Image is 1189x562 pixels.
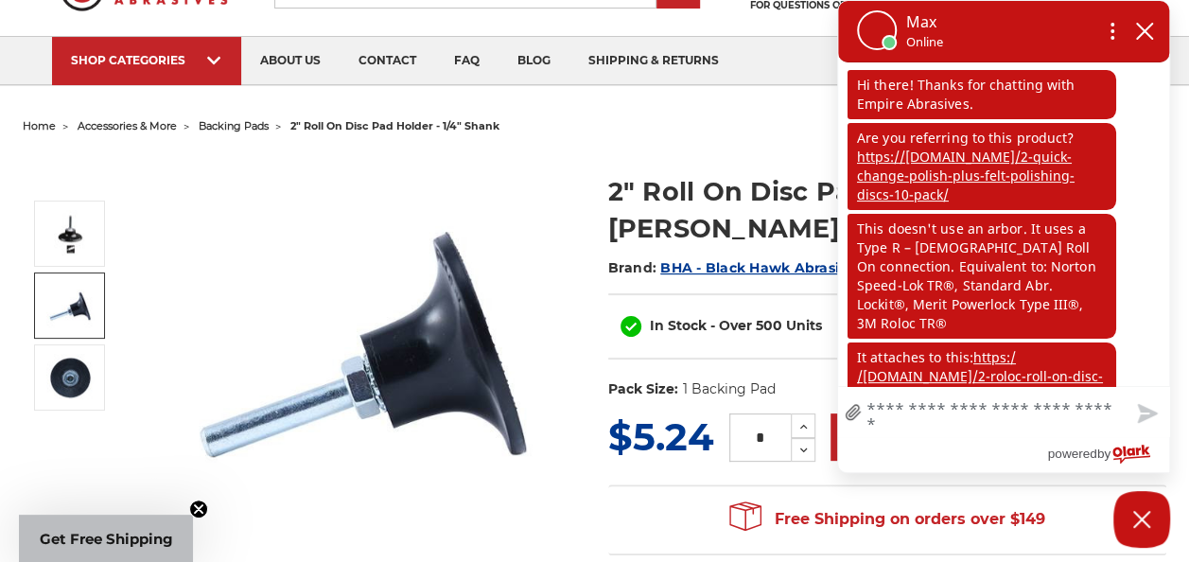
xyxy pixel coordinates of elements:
span: Free Shipping on orders over $149 [729,501,1045,538]
button: Close Chatbox [1113,491,1170,548]
button: close chatbox [1129,17,1160,45]
img: 2" Roll On Disc Pad Holder - 1/4" Shank [46,354,94,401]
p: It attaches to this: [848,342,1116,411]
a: home [23,119,56,132]
p: Online [906,33,943,51]
span: by [1097,442,1110,465]
img: 2" Roll On Disc Pad Holder - 1/4" Shank [175,153,553,532]
span: 2" roll on disc pad holder - 1/4" shank [290,119,499,132]
p: Max [906,10,943,33]
p: This doesn't use an arbor. It uses a Type R – [DEMOGRAPHIC_DATA] Roll On connection. Equivalent t... [848,214,1116,339]
button: Send message [1122,393,1169,436]
a: Powered by Olark [1047,437,1169,472]
a: BHA - Black Hawk Abrasives [660,259,863,276]
dt: Pack Size: [608,379,678,399]
span: Units [786,317,822,334]
h1: 2" Roll On Disc Pad Holder - 1/4" [PERSON_NAME] [608,173,1166,247]
a: faq [435,37,498,85]
img: 2" Roll On Disc Pad Holder - 1/4" Shank [46,282,94,329]
span: 500 [756,317,782,334]
span: Get Free Shipping [40,530,173,548]
a: shipping & returns [569,37,738,85]
button: Close teaser [189,500,208,518]
p: Hi there! Thanks for chatting with Empire Abrasives. [848,70,1116,119]
a: blog [498,37,569,85]
div: SHOP CATEGORIES [71,53,222,67]
a: backing pads [199,119,269,132]
div: Get Free ShippingClose teaser [19,515,193,562]
p: Are you referring to this product? [848,123,1116,210]
span: powered [1047,442,1096,465]
span: $5.24 [608,413,714,460]
div: chat [838,62,1169,386]
a: accessories & more [78,119,177,132]
span: - Over [710,317,752,334]
a: contact [340,37,435,85]
img: 2" Roll On Disc Pad Holder - 1/4" Shank [46,210,94,257]
a: https://[DOMAIN_NAME]/2-quick-change-polish-plus-felt-polishing-discs-10-pack/ [857,148,1075,203]
a: https://[DOMAIN_NAME]/2-roloc-roll-on-disc-pad-holder-1-4-[PERSON_NAME]/ [857,348,1103,404]
span: Brand: [608,259,657,276]
dd: 1 Backing Pad [682,379,775,399]
a: file upload [838,391,868,436]
button: Open chat options menu [1095,15,1129,47]
span: In Stock [650,317,707,334]
a: about us [241,37,340,85]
